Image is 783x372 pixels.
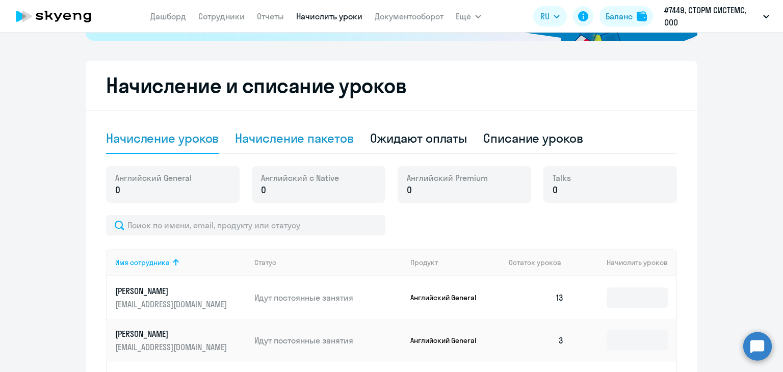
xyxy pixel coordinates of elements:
div: Начисление уроков [106,130,219,146]
p: Идут постоянные занятия [254,335,402,346]
td: 3 [501,319,572,362]
button: Ещё [456,6,481,26]
div: Ожидают оплаты [370,130,467,146]
a: Сотрудники [198,11,245,21]
span: 0 [261,183,266,197]
div: Начисление пакетов [235,130,353,146]
div: Имя сотрудника [115,258,246,267]
a: Отчеты [257,11,284,21]
td: 13 [501,276,572,319]
button: Балансbalance [599,6,653,26]
p: [PERSON_NAME] [115,328,229,339]
input: Поиск по имени, email, продукту или статусу [106,215,385,235]
p: Английский General [410,293,487,302]
span: Английский с Native [261,172,339,183]
p: [EMAIL_ADDRESS][DOMAIN_NAME] [115,341,229,353]
div: Продукт [410,258,501,267]
p: [EMAIL_ADDRESS][DOMAIN_NAME] [115,299,229,310]
span: 0 [553,183,558,197]
p: [PERSON_NAME] [115,285,229,297]
span: Остаток уроков [509,258,561,267]
div: Баланс [606,10,633,22]
p: #7449, СТОРМ СИСТЕМС, ООО [664,4,759,29]
button: RU [533,6,567,26]
p: Английский General [410,336,487,345]
button: #7449, СТОРМ СИСТЕМС, ООО [659,4,774,29]
a: [PERSON_NAME][EMAIL_ADDRESS][DOMAIN_NAME] [115,285,246,310]
img: balance [637,11,647,21]
a: [PERSON_NAME][EMAIL_ADDRESS][DOMAIN_NAME] [115,328,246,353]
div: Имя сотрудника [115,258,170,267]
span: RU [540,10,550,22]
h2: Начисление и списание уроков [106,73,677,98]
a: Начислить уроки [296,11,362,21]
a: Дашборд [150,11,186,21]
span: 0 [115,183,120,197]
div: Продукт [410,258,438,267]
span: Английский General [115,172,192,183]
p: Идут постоянные занятия [254,292,402,303]
span: 0 [407,183,412,197]
div: Списание уроков [483,130,583,146]
span: Английский Premium [407,172,488,183]
div: Статус [254,258,402,267]
a: Документооборот [375,11,443,21]
div: Статус [254,258,276,267]
th: Начислить уроков [572,249,676,276]
div: Остаток уроков [509,258,572,267]
span: Ещё [456,10,471,22]
span: Talks [553,172,571,183]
